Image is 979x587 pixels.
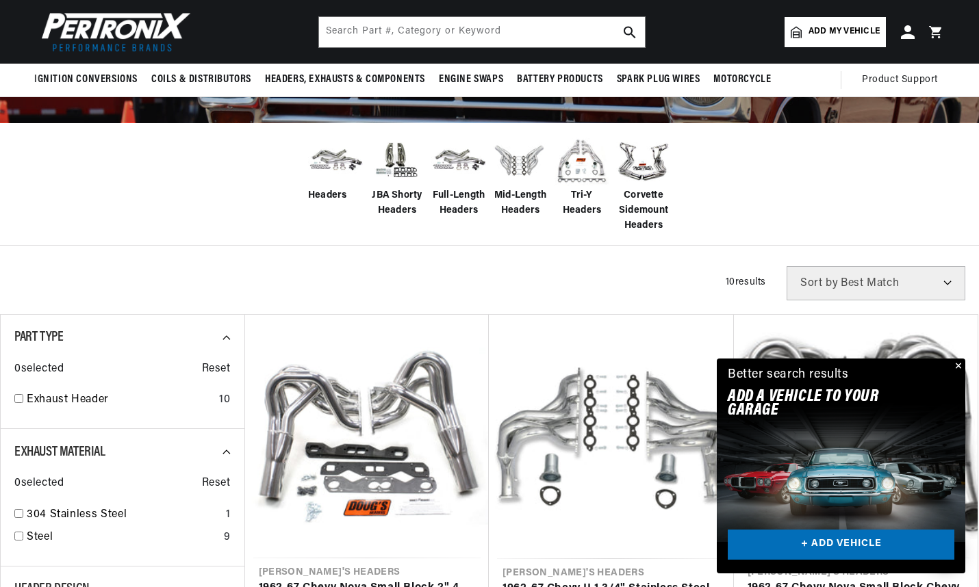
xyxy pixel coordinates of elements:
[370,133,424,219] a: JBA Shorty Headers JBA Shorty Headers
[14,330,63,344] span: Part Type
[34,73,138,87] span: Ignition Conversions
[787,266,965,300] select: Sort by
[616,188,671,234] span: Corvette Sidemount Headers
[370,188,424,219] span: JBA Shorty Headers
[707,64,778,96] summary: Motorcycle
[555,133,609,219] a: Tri-Y Headers Tri-Y Headers
[800,278,838,289] span: Sort by
[27,391,214,409] a: Exhaust Header
[151,73,251,87] span: Coils & Distributors
[610,64,707,96] summary: Spark Plug Wires
[510,64,610,96] summary: Battery Products
[308,133,363,203] a: Headers Headers
[265,73,425,87] span: Headers, Exhausts & Components
[14,361,64,378] span: 0 selected
[224,529,231,547] div: 9
[555,133,609,188] img: Tri-Y Headers
[726,277,766,287] span: 10 results
[615,17,645,47] button: search button
[616,133,671,234] a: Corvette Sidemount Headers Corvette Sidemount Headers
[862,64,945,96] summary: Product Support
[493,133,548,219] a: Mid-Length Headers Mid-Length Headers
[493,133,548,188] img: Mid-Length Headers
[219,391,230,409] div: 10
[728,390,920,418] h2: Add A VEHICLE to your garage
[308,188,347,203] span: Headers
[617,73,700,87] span: Spark Plug Wires
[34,8,192,55] img: Pertronix
[370,138,424,183] img: JBA Shorty Headers
[431,139,486,182] img: Full-Length Headers
[258,64,432,96] summary: Headers, Exhausts & Components
[809,25,880,38] span: Add my vehicle
[27,529,218,547] a: Steel
[713,73,771,87] span: Motorcycle
[431,133,486,219] a: Full-Length Headers Full-Length Headers
[431,188,486,219] span: Full-Length Headers
[949,358,965,375] button: Close
[14,445,105,459] span: Exhaust Material
[202,361,231,378] span: Reset
[27,506,220,524] a: 304 Stainless Steel
[319,17,645,47] input: Search Part #, Category or Keyword
[432,64,510,96] summary: Engine Swaps
[555,188,609,219] span: Tri-Y Headers
[785,17,886,47] a: Add my vehicle
[439,73,503,87] span: Engine Swaps
[616,133,671,188] img: Corvette Sidemount Headers
[202,475,231,493] span: Reset
[14,475,64,493] span: 0 selected
[728,365,849,385] div: Better search results
[226,506,231,524] div: 1
[517,73,603,87] span: Battery Products
[728,530,954,560] a: + ADD VEHICLE
[34,64,144,96] summary: Ignition Conversions
[308,139,363,182] img: Headers
[493,188,548,219] span: Mid-Length Headers
[862,73,938,88] span: Product Support
[144,64,258,96] summary: Coils & Distributors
